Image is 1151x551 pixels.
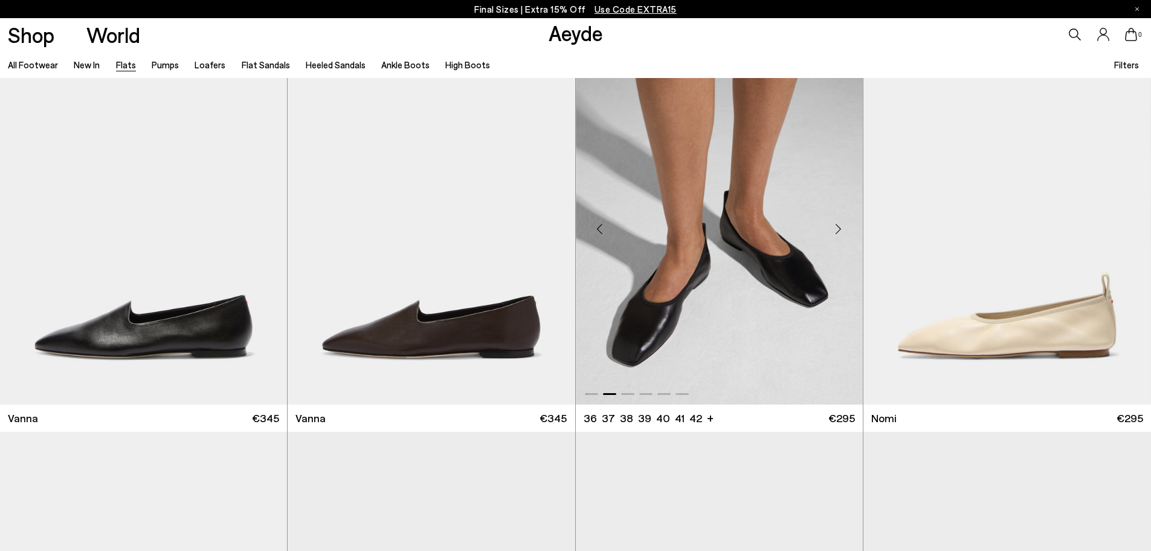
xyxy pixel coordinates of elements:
[582,210,618,247] div: Previous slide
[871,411,897,426] span: Nomi
[707,409,714,426] li: +
[549,20,603,45] a: Aeyde
[474,2,677,17] p: Final Sizes | Extra 15% Off
[656,411,670,426] li: 40
[828,411,855,426] span: €295
[863,43,1151,404] div: 1 / 6
[8,24,54,45] a: Shop
[381,59,430,70] a: Ankle Boots
[584,411,597,426] li: 36
[540,411,567,426] span: €345
[576,43,863,404] a: Next slide Previous slide
[638,411,651,426] li: 39
[306,59,366,70] a: Heeled Sandals
[689,411,702,426] li: 42
[288,43,575,404] img: Vanna Almond-Toe Loafers
[576,43,863,404] img: Nomi Ruched Flats
[821,210,857,247] div: Next slide
[152,59,179,70] a: Pumps
[195,59,225,70] a: Loafers
[1117,411,1143,426] span: €295
[86,24,140,45] a: World
[595,4,677,15] span: Navigate to /collections/ss25-final-sizes
[602,411,615,426] li: 37
[584,411,698,426] ul: variant
[675,411,685,426] li: 41
[1114,59,1139,70] span: Filters
[74,59,100,70] a: New In
[8,411,38,426] span: Vanna
[242,59,290,70] a: Flat Sandals
[116,59,136,70] a: Flats
[863,405,1151,432] a: Nomi €295
[863,43,1151,404] img: Nomi Ruched Flats
[1137,31,1143,38] span: 0
[863,43,1150,404] img: Nomi Ruched Flats
[445,59,490,70] a: High Boots
[288,405,575,432] a: Vanna €345
[863,43,1150,404] div: 3 / 6
[8,59,58,70] a: All Footwear
[576,43,863,404] div: 2 / 6
[295,411,326,426] span: Vanna
[863,43,1151,404] a: 6 / 6 1 / 6 2 / 6 3 / 6 4 / 6 5 / 6 6 / 6 1 / 6 Next slide Previous slide
[1125,28,1137,41] a: 0
[620,411,633,426] li: 38
[576,405,863,432] a: 36 37 38 39 40 41 42 + €295
[252,411,279,426] span: €345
